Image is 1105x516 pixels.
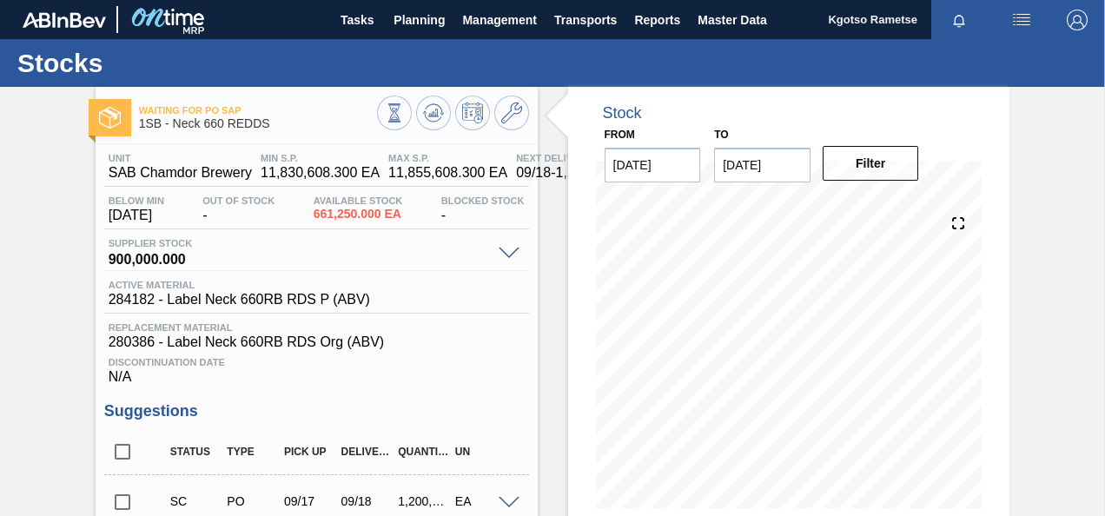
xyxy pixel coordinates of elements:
label: to [714,129,728,141]
div: UN [451,446,512,458]
img: userActions [1011,10,1032,30]
div: - [437,195,529,223]
span: Discontinuation Date [109,357,525,367]
span: Tasks [338,10,376,30]
span: MIN S.P. [261,153,380,163]
img: Ícone [99,107,121,129]
button: Update Chart [416,96,451,130]
span: [DATE] [109,208,164,223]
input: mm/dd/yyyy [605,148,701,182]
span: Available Stock [314,195,403,206]
span: 09/18 - 1,200,000.000 EA [516,165,663,181]
div: EA [451,494,512,508]
span: Unit [109,153,252,163]
button: Filter [823,146,919,181]
span: Next Delivery [516,153,663,163]
span: 11,830,608.300 EA [261,165,380,181]
div: Stock [603,104,642,122]
span: Planning [394,10,445,30]
span: SAB Chamdor Brewery [109,165,252,181]
button: Notifications [931,8,987,32]
input: mm/dd/yyyy [714,148,811,182]
span: Transports [554,10,617,30]
div: 09/17/2025 [280,494,341,508]
span: Management [462,10,537,30]
div: N/A [104,350,529,385]
span: 1SB - Neck 660 REDDS [139,117,377,130]
span: 280386 - Label Neck 660RB RDS Org (ABV) [109,334,525,350]
span: 11,855,608.300 EA [388,165,507,181]
span: 900,000.000 [109,248,490,266]
button: Schedule Inventory [455,96,490,130]
div: Status [166,446,227,458]
h1: Stocks [17,53,326,73]
div: 1,200,000.000 [394,494,454,508]
div: 09/18/2025 [337,494,398,508]
h3: Suggestions [104,402,529,420]
div: Type [222,446,283,458]
span: Below Min [109,195,164,206]
span: Blocked Stock [441,195,525,206]
span: Replacement Material [109,322,525,333]
div: - [198,195,279,223]
div: Purchase order [222,494,283,508]
img: Logout [1067,10,1088,30]
span: MAX S.P. [388,153,507,163]
label: From [605,129,635,141]
span: Supplier Stock [109,238,490,248]
span: Out Of Stock [202,195,275,206]
div: Delivery [337,446,398,458]
img: TNhmsLtSVTkK8tSr43FrP2fwEKptu5GPRR3wAAAABJRU5ErkJggg== [23,12,106,28]
button: Stocks Overview [377,96,412,130]
div: Quantity [394,446,454,458]
span: 661,250.000 EA [314,208,403,221]
span: Waiting for PO SAP [139,105,377,116]
div: Suggestion Created [166,494,227,508]
span: Reports [634,10,680,30]
div: Pick up [280,446,341,458]
span: 284182 - Label Neck 660RB RDS P (ABV) [109,292,370,308]
button: Go to Master Data / General [494,96,529,130]
span: Active Material [109,280,370,290]
span: Master Data [698,10,766,30]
